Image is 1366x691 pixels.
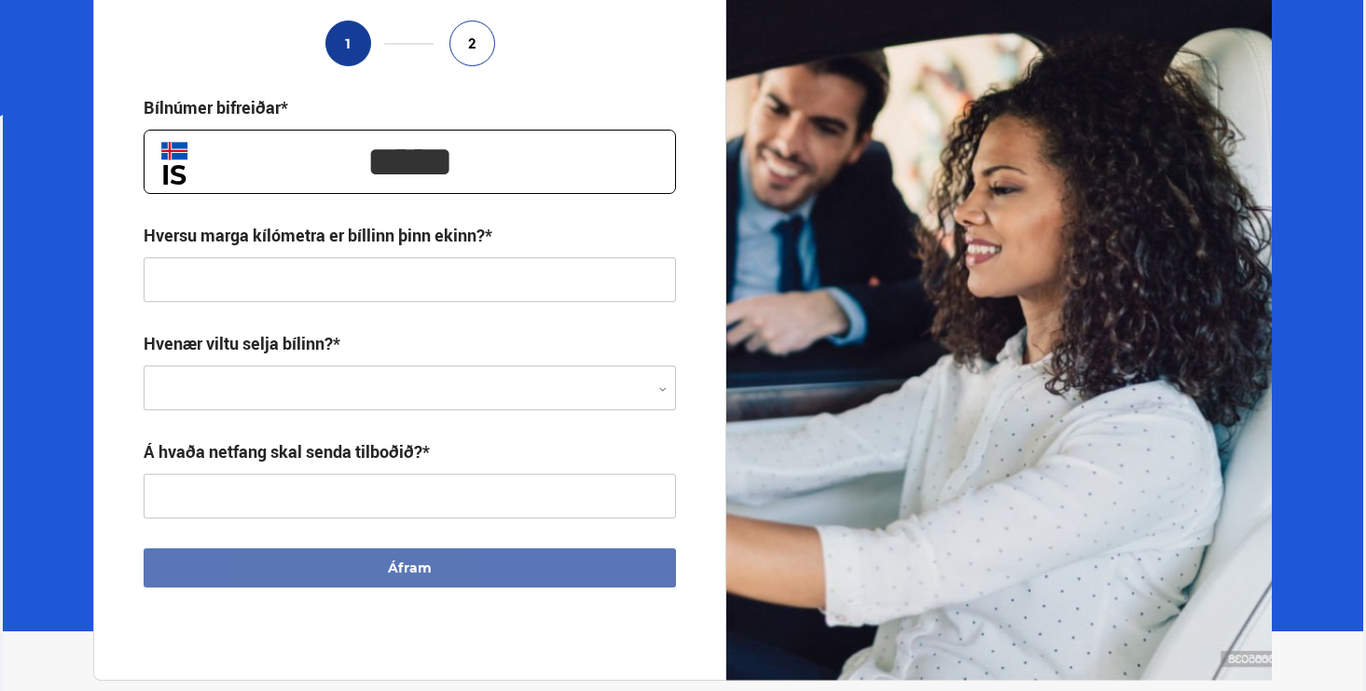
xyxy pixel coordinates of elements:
button: Áfram [144,548,676,587]
label: Hvenær viltu selja bílinn?* [144,332,340,354]
div: Bílnúmer bifreiðar* [144,96,288,118]
span: 1 [344,35,352,51]
div: Hversu marga kílómetra er bíllinn þinn ekinn?* [144,224,492,246]
button: Open LiveChat chat widget [15,7,71,63]
span: 2 [468,35,476,51]
div: Á hvaða netfang skal senda tilboðið?* [144,440,430,463]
